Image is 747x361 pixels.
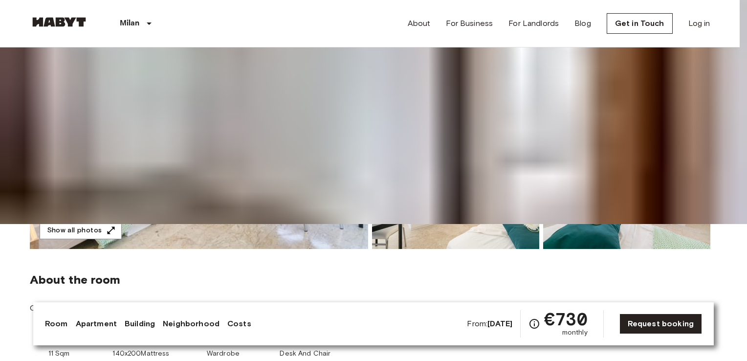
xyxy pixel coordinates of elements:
a: Log in [688,18,710,29]
a: Neighborhood [163,318,220,330]
p: Milan [120,18,140,29]
span: From: [467,318,512,329]
a: Request booking [619,314,702,334]
span: Wardrobe [207,349,240,359]
a: Blog [574,18,591,29]
span: Desk And Chair [280,349,330,359]
a: About [408,18,431,29]
span: €730 [544,310,588,328]
a: Costs [227,318,251,330]
a: Room [45,318,68,330]
svg: Check cost overview for full price breakdown. Please note that discounts apply to new joiners onl... [528,318,540,330]
a: Apartment [76,318,117,330]
span: 11 Sqm [48,349,70,359]
a: Get in Touch [607,13,673,34]
span: About the room [30,272,710,287]
img: Habyt [30,17,88,27]
button: Show all photos [40,222,122,240]
span: 140x200Mattress [112,349,169,359]
span: monthly [562,328,588,338]
a: For Landlords [508,18,559,29]
a: Building [125,318,155,330]
span: Cozy room in a newly renovated apartment. The room has all that you need to live, work and study ... [30,303,710,314]
b: [DATE] [487,319,512,328]
a: For Business [446,18,493,29]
